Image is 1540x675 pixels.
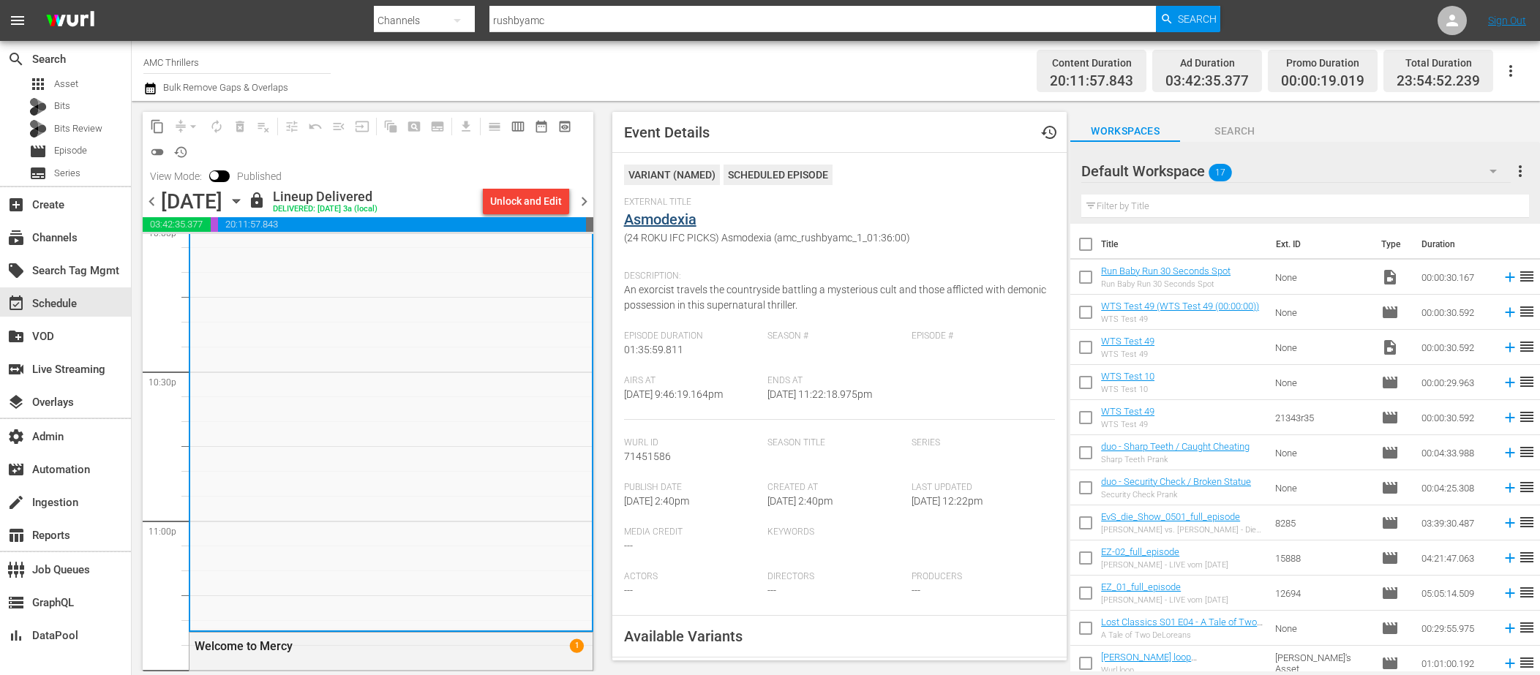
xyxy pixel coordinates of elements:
span: reorder [1518,338,1536,355]
a: EZ-02_full_episode [1101,546,1179,557]
span: Revert to Primary Episode [304,115,327,138]
span: Overlays [7,393,25,411]
span: (24 ROKU IFC PICKS) Asmodexia (amc_rushbyamc_1_01:36:00) [624,230,1048,246]
a: EZ_01_full_episode [1101,581,1181,592]
button: history [1032,115,1067,150]
div: WTS Test 49 [1101,420,1154,429]
span: Schedule [7,295,25,312]
a: WTS Test 10 [1101,371,1154,382]
span: toggle_off [150,145,165,159]
button: more_vert [1511,154,1529,189]
span: 20:11:57.843 [1050,73,1133,90]
svg: Add to Schedule [1502,339,1518,355]
span: Video [1381,339,1399,356]
td: None [1269,611,1375,646]
span: GraphQL [7,594,25,611]
span: Create Series Block [426,115,449,138]
div: Scheduled Episode [724,165,833,185]
span: 1 [569,638,583,652]
img: ans4CAIJ8jUAAAAAAAAAAAAAAAAAAAAAAAAgQb4GAAAAAAAAAAAAAAAAAAAAAAAAJMjXAAAAAAAAAAAAAAAAAAAAAAAAgAT5G... [35,4,105,38]
span: --- [624,540,633,551]
span: Episode [1381,374,1399,391]
span: 03:42:35.377 [143,217,211,232]
span: preview_outlined [557,119,572,134]
td: None [1269,260,1375,295]
td: 05:05:14.509 [1416,576,1496,611]
span: 20:11:57.843 [218,217,586,232]
span: calendar_view_week_outlined [511,119,525,134]
div: [PERSON_NAME] - LIVE vom [DATE] [1101,595,1228,605]
span: lock [248,192,266,209]
div: Ad Duration [1165,53,1249,73]
span: View Mode: [143,170,209,182]
a: duo - Sharp Teeth / Caught Cheating [1101,441,1250,452]
svg: Add to Schedule [1502,550,1518,566]
svg: Add to Schedule [1502,515,1518,531]
span: Episode [1381,409,1399,426]
span: Create [7,196,25,214]
td: 00:00:30.167 [1416,260,1496,295]
a: duo - Security Check / Broken Statue [1101,476,1251,487]
span: Update Metadata from Key Asset [350,115,374,138]
span: more_vert [1511,162,1529,180]
span: Automation [7,461,25,478]
span: Create Search Block [402,115,426,138]
span: Description: [624,271,1048,282]
span: Job Queues [7,561,25,578]
th: Duration [1413,224,1500,265]
div: WTS Test 10 [1101,385,1154,394]
div: Lineup Delivered [273,189,378,205]
span: Episode # [912,331,1048,342]
div: Wurl loop [1101,665,1263,675]
td: 00:00:30.592 [1416,295,1496,330]
span: Keywords [767,527,904,538]
button: Search [1156,6,1220,32]
span: Download as CSV [449,112,478,140]
span: Episode [1381,584,1399,602]
td: 8285 [1269,505,1375,540]
span: An exorcist travels the countryside battling a mysterious cult and those afflicted with demonic p... [624,284,1046,311]
span: 00:05:07.761 [586,217,593,232]
span: Search [1180,122,1290,140]
svg: Add to Schedule [1502,585,1518,601]
span: content_copy [150,119,165,134]
span: Asset [29,75,47,93]
span: VOD [7,328,25,345]
span: menu [9,12,26,29]
span: Airs At [624,375,761,387]
td: None [1269,330,1375,365]
span: External Title [624,197,1048,208]
div: Promo Duration [1281,53,1364,73]
div: Bits [29,98,47,116]
span: Ingestion [7,494,25,511]
svg: Add to Schedule [1502,445,1518,461]
span: Episode Duration [624,331,761,342]
svg: Add to Schedule [1502,269,1518,285]
svg: Add to Schedule [1502,304,1518,320]
span: Admin [7,428,25,445]
span: Reports [7,527,25,544]
span: Search Tag Mgmt [7,262,25,279]
span: reorder [1518,408,1536,426]
td: 00:00:30.592 [1416,400,1496,435]
span: Episode [1381,549,1399,567]
span: Ends At [767,375,904,387]
td: None [1269,365,1375,400]
span: DataPool [7,627,25,644]
span: Created At [767,482,904,494]
span: Channels [7,229,25,246]
span: Media Credit [624,527,761,538]
span: Season # [767,331,904,342]
span: reorder [1518,584,1536,601]
span: Event History [1040,124,1058,141]
span: reorder [1518,303,1536,320]
svg: Add to Schedule [1502,480,1518,496]
a: EvS_die_Show_0501_full_episode [1101,511,1240,522]
span: chevron_left [143,192,161,211]
span: Published [230,170,289,182]
div: [PERSON_NAME] - LIVE vom [DATE] [1101,560,1228,570]
span: Actors [624,571,761,583]
span: Episode [1381,444,1399,461]
td: 00:04:25.308 [1416,470,1496,505]
a: WTS Test 49 (WTS Test 49 (00:00:00)) [1101,301,1259,312]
